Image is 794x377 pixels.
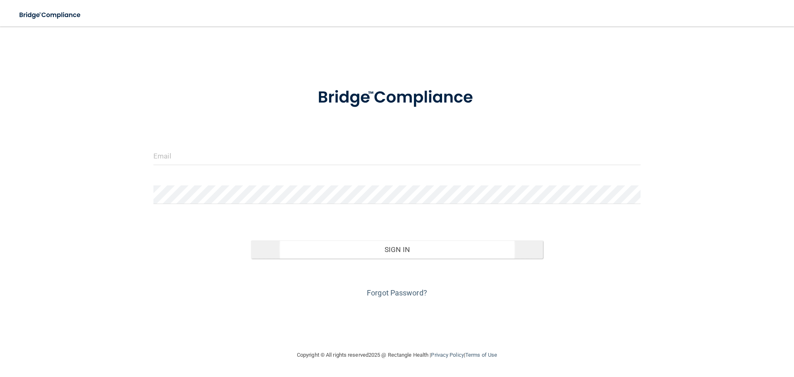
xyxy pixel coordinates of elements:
[12,7,88,24] img: bridge_compliance_login_screen.278c3ca4.svg
[301,76,493,119] img: bridge_compliance_login_screen.278c3ca4.svg
[465,352,497,358] a: Terms of Use
[153,146,641,165] input: Email
[246,342,548,368] div: Copyright © All rights reserved 2025 @ Rectangle Health | |
[431,352,464,358] a: Privacy Policy
[367,288,427,297] a: Forgot Password?
[251,240,543,259] button: Sign In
